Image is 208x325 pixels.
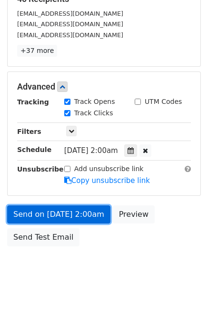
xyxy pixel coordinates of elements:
strong: Filters [17,128,41,135]
label: Add unsubscribe link [74,164,144,174]
iframe: Chat Widget [160,279,208,325]
small: [EMAIL_ADDRESS][DOMAIN_NAME] [17,10,123,17]
small: [EMAIL_ADDRESS][DOMAIN_NAME] [17,31,123,39]
strong: Unsubscribe [17,165,64,173]
a: Preview [113,205,155,223]
a: Copy unsubscribe link [64,176,150,185]
a: Send Test Email [7,228,79,246]
small: [EMAIL_ADDRESS][DOMAIN_NAME] [17,20,123,28]
strong: Schedule [17,146,51,153]
label: Track Opens [74,97,115,107]
label: UTM Codes [145,97,182,107]
a: Send on [DATE] 2:00am [7,205,110,223]
strong: Tracking [17,98,49,106]
a: +37 more [17,45,57,57]
label: Track Clicks [74,108,113,118]
span: [DATE] 2:00am [64,146,118,155]
h5: Advanced [17,81,191,92]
